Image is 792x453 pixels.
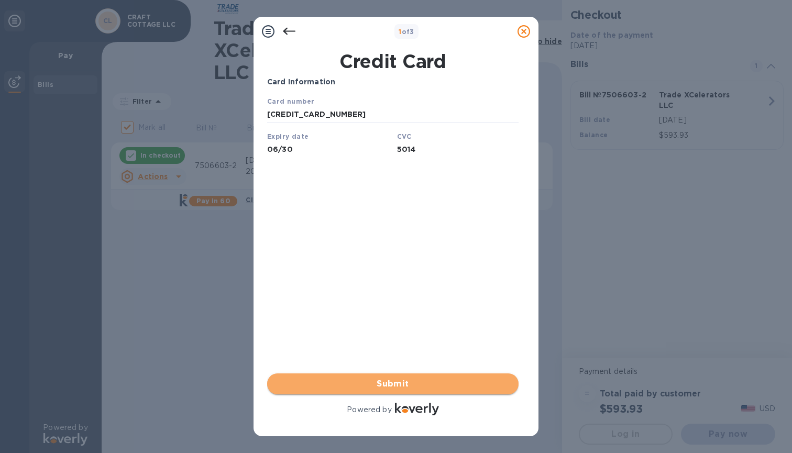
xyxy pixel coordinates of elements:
[276,378,510,390] span: Submit
[130,46,251,61] input: Enter secure code
[399,28,414,36] b: of 3
[395,403,439,415] img: Logo
[347,404,391,415] p: Powered by
[263,50,523,72] h1: Credit Card
[399,28,401,36] span: 1
[267,78,335,86] b: Card Information
[267,96,519,156] iframe: Your browser does not support iframes
[267,373,519,394] button: Submit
